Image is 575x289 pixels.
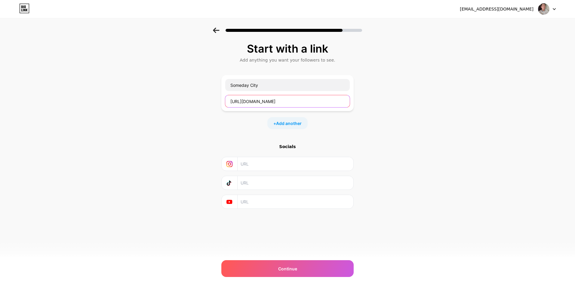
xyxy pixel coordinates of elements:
div: + [267,117,308,129]
div: [EMAIL_ADDRESS][DOMAIN_NAME] [460,6,533,12]
img: ณัฐพล [538,3,549,15]
input: URL [241,157,350,171]
div: Start with a link [224,43,351,55]
span: Continue [278,266,297,272]
input: URL [241,176,350,190]
div: Socials [221,144,354,150]
span: Add another [276,120,302,126]
div: Add anything you want your followers to see. [224,57,351,63]
input: Link name [225,79,350,91]
input: URL [241,195,350,208]
input: URL [225,95,350,107]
